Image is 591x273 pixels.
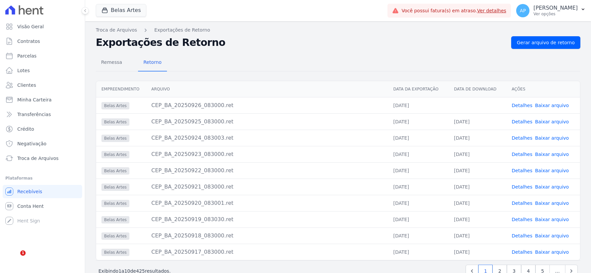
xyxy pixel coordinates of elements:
td: [DATE] [388,211,449,227]
span: Você possui fatura(s) em atraso. [401,7,506,14]
span: Belas Artes [101,216,129,223]
td: [DATE] [388,113,449,130]
span: Belas Artes [101,249,129,256]
th: Arquivo [146,81,388,97]
span: 1 [20,250,26,256]
td: [DATE] [449,130,507,146]
nav: Breadcrumb [96,27,580,34]
a: Detalhes [512,184,532,190]
span: Remessa [97,56,126,69]
div: Plataformas [5,174,79,182]
td: [DATE] [449,195,507,211]
iframe: Intercom live chat [7,250,23,266]
a: Transferências [3,108,82,121]
span: AP [520,8,526,13]
td: [DATE] [388,97,449,113]
a: Ver detalhes [477,8,507,13]
th: Data da Exportação [388,81,449,97]
a: Baixar arquivo [535,217,569,222]
span: Troca de Arquivos [17,155,59,162]
span: Lotes [17,67,30,74]
span: Gerar arquivo de retorno [517,39,575,46]
button: AP [PERSON_NAME] Ver opções [511,1,591,20]
p: Ver opções [533,11,578,17]
span: Contratos [17,38,40,45]
a: Baixar arquivo [535,184,569,190]
a: Troca de Arquivos [96,27,137,34]
td: [DATE] [388,130,449,146]
h2: Exportações de Retorno [96,37,506,49]
td: [DATE] [388,146,449,162]
nav: Tab selector [96,54,167,71]
span: Belas Artes [101,167,129,175]
span: Belas Artes [101,184,129,191]
span: Crédito [17,126,34,132]
div: CEP_BA_20250924_083003.ret [151,134,383,142]
a: Troca de Arquivos [3,152,82,165]
span: Belas Artes [101,102,129,109]
a: Contratos [3,35,82,48]
a: Recebíveis [3,185,82,198]
span: Belas Artes [101,200,129,207]
span: Conta Hent [17,203,44,209]
a: Detalhes [512,119,532,124]
div: CEP_BA_20250921_083000.ret [151,183,383,191]
td: [DATE] [449,179,507,195]
td: [DATE] [449,146,507,162]
a: Remessa [96,54,127,71]
a: Baixar arquivo [535,119,569,124]
button: Belas Artes [96,4,146,17]
div: CEP_BA_20250917_083000.ret [151,248,383,256]
td: [DATE] [449,211,507,227]
span: Minha Carteira [17,96,52,103]
a: Lotes [3,64,82,77]
div: CEP_BA_20250922_083000.ret [151,167,383,175]
td: [DATE] [449,113,507,130]
span: Belas Artes [101,118,129,126]
div: CEP_BA_20250919_083030.ret [151,215,383,223]
a: Parcelas [3,49,82,63]
th: Data de Download [449,81,507,97]
a: Detalhes [512,249,532,255]
td: [DATE] [388,227,449,244]
div: CEP_BA_20250918_083000.ret [151,232,383,240]
span: Transferências [17,111,51,118]
span: Clientes [17,82,36,88]
td: [DATE] [388,179,449,195]
span: Belas Artes [101,135,129,142]
a: Detalhes [512,201,532,206]
a: Baixar arquivo [535,135,569,141]
th: Ações [507,81,580,97]
a: Minha Carteira [3,93,82,106]
span: Belas Artes [101,151,129,158]
td: [DATE] [449,244,507,260]
div: CEP_BA_20250923_083000.ret [151,150,383,158]
span: Parcelas [17,53,37,59]
a: Retorno [138,54,167,71]
a: Baixar arquivo [535,233,569,238]
th: Empreendimento [96,81,146,97]
span: Belas Artes [101,232,129,240]
a: Clientes [3,78,82,92]
div: CEP_BA_20250920_083001.ret [151,199,383,207]
p: [PERSON_NAME] [533,5,578,11]
a: Baixar arquivo [535,168,569,173]
a: Conta Hent [3,200,82,213]
td: [DATE] [449,227,507,244]
a: Baixar arquivo [535,152,569,157]
div: CEP_BA_20250926_083000.ret [151,101,383,109]
span: Negativação [17,140,47,147]
td: [DATE] [388,244,449,260]
a: Detalhes [512,233,532,238]
a: Baixar arquivo [535,249,569,255]
td: [DATE] [449,162,507,179]
a: Detalhes [512,152,532,157]
a: Detalhes [512,103,532,108]
a: Detalhes [512,217,532,222]
span: Visão Geral [17,23,44,30]
a: Detalhes [512,168,532,173]
a: Exportações de Retorno [154,27,210,34]
a: Detalhes [512,135,532,141]
span: Recebíveis [17,188,42,195]
a: Gerar arquivo de retorno [511,36,580,49]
